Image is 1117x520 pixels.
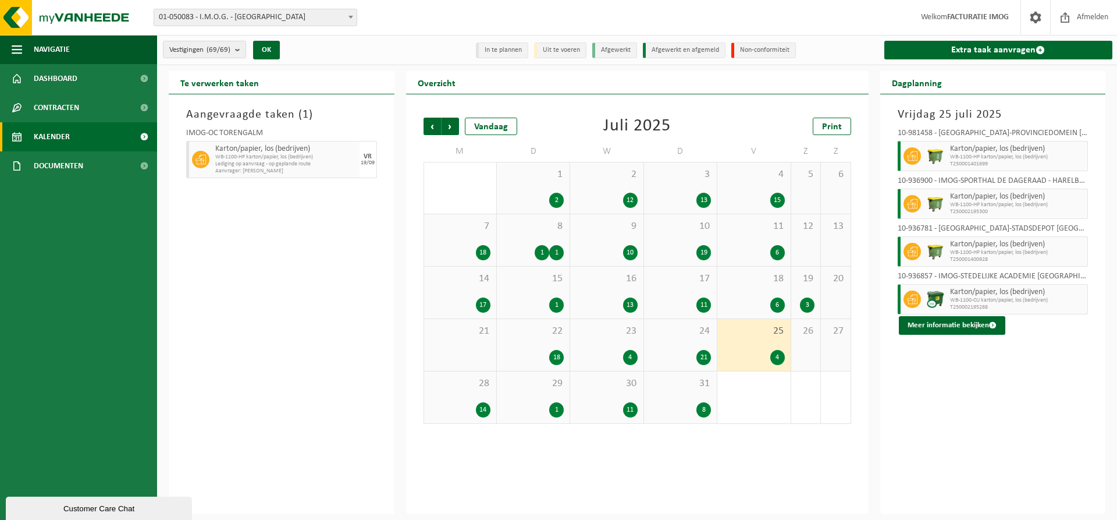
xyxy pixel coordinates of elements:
[503,220,564,233] span: 8
[623,245,638,260] div: 10
[215,161,357,168] span: Lediging op aanvraag - op geplande route
[950,304,1085,311] span: T250002195288
[696,193,711,208] div: 13
[898,129,1088,141] div: 10-981458 - [GEOGRAPHIC_DATA]-PROVINCIEDOMEIN [PERSON_NAME][GEOGRAPHIC_DATA]-BEZOEKERSCENTRUM - [...
[770,298,785,313] div: 6
[899,316,1005,335] button: Meer informatie bekijken
[950,249,1085,256] span: WB-1100-HP karton/papier, los (bedrijven)
[696,298,711,313] div: 11
[476,43,528,58] li: In te plannen
[430,377,490,390] span: 28
[950,288,1085,297] span: Karton/papier, los (bedrijven)
[34,122,70,151] span: Kalender
[465,118,517,135] div: Vandaag
[406,71,467,94] h2: Overzicht
[827,273,844,285] span: 20
[947,13,1009,22] strong: FACTURATIE IMOG
[34,151,83,181] span: Documenten
[898,225,1088,236] div: 10-936781 - [GEOGRAPHIC_DATA]-STADSDEPOT [GEOGRAPHIC_DATA] - [GEOGRAPHIC_DATA]
[898,177,1088,189] div: 10-936900 - IMOG-SPORTHAL DE DAGERAAD - HARELBEKE
[186,106,377,123] h3: Aangevraagde taken ( )
[623,350,638,365] div: 4
[644,141,717,162] td: D
[650,377,711,390] span: 31
[797,168,814,181] span: 5
[430,273,490,285] span: 14
[800,298,814,313] div: 3
[723,325,784,338] span: 25
[549,193,564,208] div: 2
[950,240,1085,249] span: Karton/papier, los (bedrijven)
[950,154,1085,161] span: WB-1100-HP karton/papier, los (bedrijven)
[723,273,784,285] span: 18
[535,245,549,260] div: 1
[215,144,357,154] span: Karton/papier, los (bedrijven)
[927,195,944,213] img: WB-1100-HPE-GN-50
[34,93,79,122] span: Contracten
[898,273,1088,284] div: 10-936857 - IMOG-STEDELIJKE ACADEMIE [GEOGRAPHIC_DATA] - [GEOGRAPHIC_DATA]
[169,71,271,94] h2: Te verwerken taken
[927,243,944,260] img: WB-1100-HPE-GN-50
[576,325,637,338] span: 23
[549,350,564,365] div: 18
[927,147,944,165] img: WB-1100-HPE-GN-50
[207,46,230,54] count: (69/69)
[576,377,637,390] span: 30
[503,168,564,181] span: 1
[827,220,844,233] span: 13
[424,118,441,135] span: Vorige
[576,273,637,285] span: 16
[503,273,564,285] span: 15
[650,220,711,233] span: 10
[549,245,564,260] div: 1
[503,325,564,338] span: 22
[696,245,711,260] div: 19
[34,35,70,64] span: Navigatie
[476,245,490,260] div: 18
[549,298,564,313] div: 1
[950,161,1085,168] span: T250001401699
[215,154,357,161] span: WB-1100-HP karton/papier, los (bedrijven)
[186,129,377,141] div: IMOG-OC TORENGALM
[770,350,785,365] div: 4
[770,193,785,208] div: 15
[950,144,1085,154] span: Karton/papier, los (bedrijven)
[303,109,309,121] span: 1
[791,141,821,162] td: Z
[650,273,711,285] span: 17
[576,220,637,233] span: 9
[442,118,459,135] span: Volgende
[549,402,564,418] div: 1
[696,350,711,365] div: 21
[430,325,490,338] span: 21
[950,297,1085,304] span: WB-1100-CU karton/papier, los (bedrijven)
[154,9,357,26] span: 01-050083 - I.M.O.G. - HARELBEKE
[169,41,230,59] span: Vestigingen
[927,291,944,308] img: WB-1100-CU
[623,298,638,313] div: 13
[503,377,564,390] span: 29
[821,141,851,162] td: Z
[731,43,796,58] li: Non-conformiteit
[797,273,814,285] span: 19
[827,168,844,181] span: 6
[797,220,814,233] span: 12
[476,402,490,418] div: 14
[34,64,77,93] span: Dashboard
[6,494,194,520] iframe: chat widget
[822,122,842,132] span: Print
[723,168,784,181] span: 4
[950,208,1085,215] span: T250002195300
[424,141,497,162] td: M
[770,245,785,260] div: 6
[696,402,711,418] div: 8
[570,141,643,162] td: W
[497,141,570,162] td: D
[623,193,638,208] div: 12
[650,325,711,338] span: 24
[797,325,814,338] span: 26
[163,41,246,58] button: Vestigingen(69/69)
[950,256,1085,263] span: T250001400928
[476,298,490,313] div: 17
